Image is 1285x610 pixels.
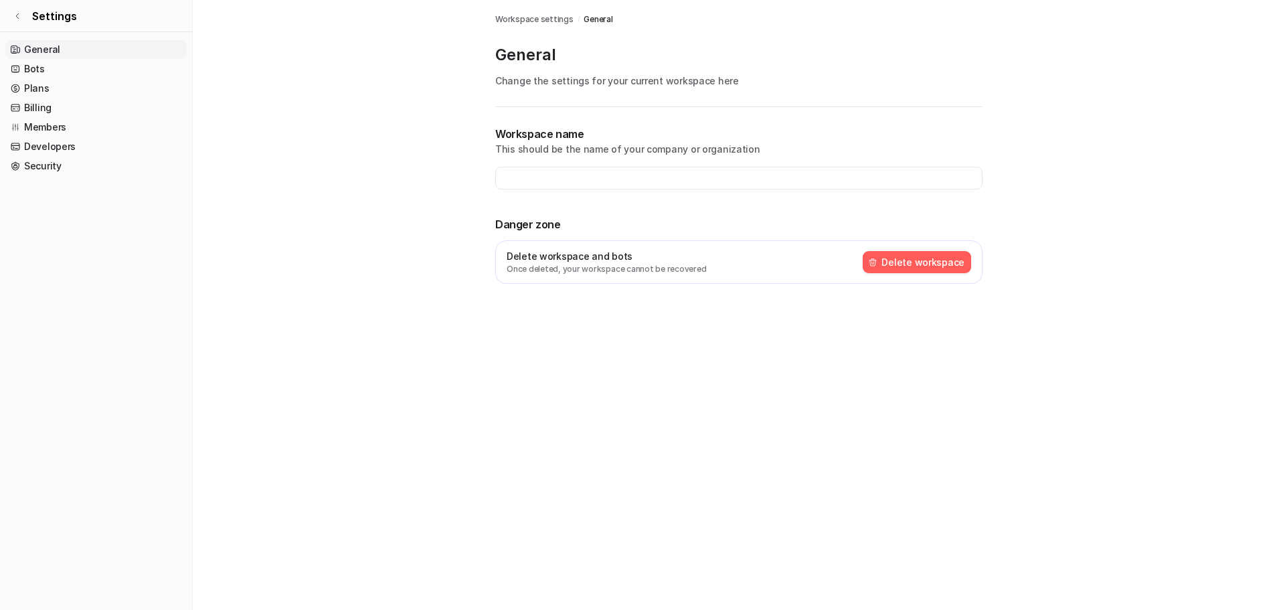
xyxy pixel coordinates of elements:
[495,13,574,25] a: Workspace settings
[495,44,982,66] p: General
[5,157,187,175] a: Security
[495,216,982,232] p: Danger zone
[5,98,187,117] a: Billing
[5,118,187,137] a: Members
[495,74,982,88] p: Change the settings for your current workspace here
[5,79,187,98] a: Plans
[495,142,982,156] p: This should be the name of your company or organization
[507,263,706,275] p: Once deleted, your workspace cannot be recovered
[507,249,706,263] p: Delete workspace and bots
[578,13,580,25] span: /
[863,251,971,273] button: Delete workspace
[5,137,187,156] a: Developers
[5,60,187,78] a: Bots
[32,8,77,24] span: Settings
[495,126,982,142] p: Workspace name
[5,40,187,59] a: General
[584,13,612,25] a: General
